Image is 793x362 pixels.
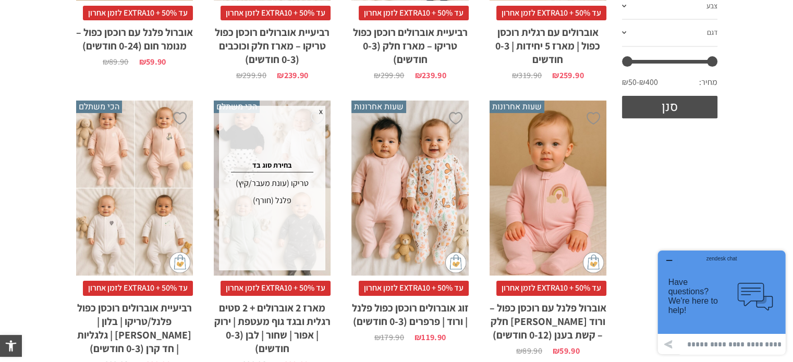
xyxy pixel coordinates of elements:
[214,20,331,66] h2: רביעיית אוברולים רוכסן כפול טריקו – מארז חלק וכוכבים (0-3 חודשים)
[139,56,166,67] bdi: 59.90
[414,70,421,81] span: ₪
[622,20,717,47] a: דגם
[622,77,639,88] span: ₪50
[76,101,122,113] span: הכי משתלם
[351,296,468,328] h2: זוג אוברולים רוכסן כפול פלנל | ורוד | פרפרים (0-3 חודשים)
[103,56,129,67] bdi: 89.90
[277,70,308,81] bdi: 239.90
[83,281,193,295] span: עד 50% + EXTRA10 לזמן אחרון
[221,192,324,209] div: פלנל (חורף)
[512,70,542,81] bdi: 319.90
[622,96,717,118] button: סנן
[490,20,606,66] h2: אוברולים עם רגלית רוכסן כפול | מארז 5 יחידות | 0-3 חודשים
[103,56,109,67] span: ₪
[221,175,324,192] div: טריקו (עונת מעבר/קיץ)
[221,281,331,295] span: עד 50% + EXTRA10 לזמן אחרון
[236,70,242,81] span: ₪
[654,246,789,358] iframe: פותח יישומון שאפשר לשוחח בו בצ'אט עם אחד הנציגים שלנו
[169,252,190,273] img: cat-mini-atc.png
[374,332,381,343] span: ₪
[496,6,606,20] span: עד 50% + EXTRA10 לזמן אחרון
[374,70,380,81] span: ₪
[512,70,518,81] span: ₪
[445,252,466,273] img: cat-mini-atc.png
[214,296,331,355] h2: מארז 2 אוברולים + 2 סטים רגלית ובגד גוף מעטפת | ירוק | אפור | שחור | לבן (0-3 חודשים)
[359,281,469,295] span: עד 50% + EXTRA10 לזמן אחרון
[516,345,522,356] span: ₪
[316,106,325,117] span: x
[490,101,544,113] span: שעות אחרונות
[553,345,580,356] bdi: 59.90
[583,252,604,273] img: cat-mini-atc.png
[76,20,193,53] h2: אוברול פלנל עם רוכסן כפול – מנומר חום (0-24 חודשים)
[622,74,717,96] div: מחיר: —
[221,161,324,170] h4: בחירת סוג בד
[414,332,421,343] span: ₪
[351,101,468,342] a: שעות אחרונות זוג אוברולים רוכסן כפול פלנל | ורוד | פרפרים (0-3 חודשים) עד 50% + EXTRA10 לזמן אחרו...
[277,70,284,81] span: ₪
[553,345,559,356] span: ₪
[351,101,406,113] span: שעות אחרונות
[639,77,658,88] span: ₪400
[490,296,606,342] h2: אוברול פלנל עם רוכסן כפול – ורוד [PERSON_NAME] חלק – קשת בענן (0-12 חודשים)
[221,6,331,20] span: עד 50% + EXTRA10 לזמן אחרון
[214,101,260,113] span: הכי משתלם
[552,70,583,81] bdi: 259.90
[414,70,446,81] bdi: 239.90
[83,6,193,20] span: עד 50% + EXTRA10 לזמן אחרון
[490,101,606,355] a: שעות אחרונות אוברול פלנל עם רוכסן כפול - ורוד בהיר חלק - קשת בענן (0-12 חודשים) עד 50% + EXTRA10 ...
[76,296,193,355] h2: רביעיית אוברולים רוכסן כפול פלנל/טריקו | בלון | [PERSON_NAME] | גלגליות | חד קרן (0-3 חודשים)
[351,20,468,66] h2: רביעיית אוברולים רוכסן כפול טריקו – מארז חלק (0-3 חודשים)
[496,281,606,295] span: עד 50% + EXTRA10 לזמן אחרון
[516,345,542,356] bdi: 89.90
[359,6,469,20] span: עד 50% + EXTRA10 לזמן אחרון
[374,332,404,343] bdi: 179.90
[414,332,446,343] bdi: 119.90
[374,70,404,81] bdi: 299.90
[139,56,146,67] span: ₪
[552,70,559,81] span: ₪
[236,70,266,81] bdi: 299.90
